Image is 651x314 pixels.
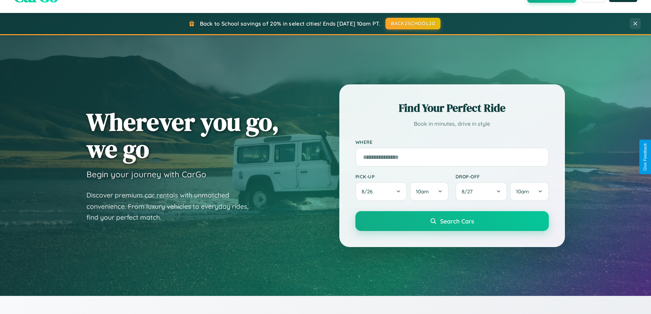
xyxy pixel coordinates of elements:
h2: Find Your Perfect Ride [355,100,549,115]
button: Search Cars [355,211,549,231]
button: BACK2SCHOOL20 [385,18,440,29]
label: Where [355,139,549,145]
p: Book in minutes, drive in style [355,119,549,129]
span: 8 / 26 [362,188,376,195]
h1: Wherever you go, we go [86,108,279,162]
button: 10am [510,182,548,201]
span: Search Cars [440,217,474,225]
button: 8/27 [456,182,507,201]
button: 10am [410,182,448,201]
span: 10am [416,188,429,195]
span: 10am [516,188,529,195]
p: Discover premium car rentals with unmatched convenience. From luxury vehicles to everyday rides, ... [86,190,257,223]
div: Give Feedback [643,143,648,171]
span: Back to School savings of 20% in select cities! Ends [DATE] 10am PT. [200,20,380,27]
label: Drop-off [456,174,549,179]
h3: Begin your journey with CarGo [86,169,206,179]
label: Pick-up [355,174,449,179]
span: 8 / 27 [462,188,476,195]
button: 8/26 [355,182,407,201]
